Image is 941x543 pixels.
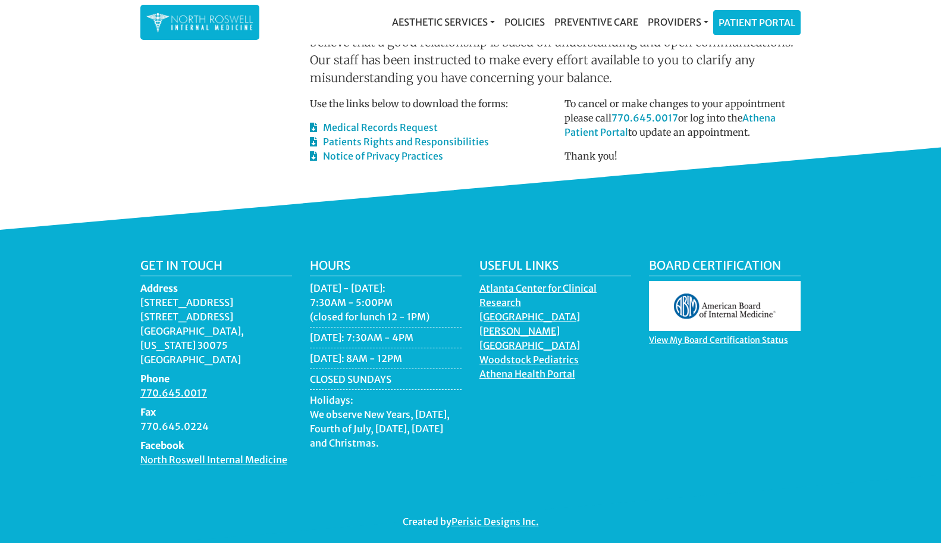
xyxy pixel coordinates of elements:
[140,295,292,367] dd: [STREET_ADDRESS] [STREET_ADDRESS] [GEOGRAPHIC_DATA], [US_STATE] 30075 [GEOGRAPHIC_DATA]
[310,150,443,162] a: Notice of Privacy Practices
[140,454,287,469] a: North Roswell Internal Medicine
[564,96,801,139] p: To cancel or make changes to your appointment please call or log into the to update an appointment.
[479,368,575,383] a: Athena Health Portal
[564,149,801,163] p: Thank you!
[714,11,800,35] a: Patient Portal
[479,339,580,354] a: [GEOGRAPHIC_DATA]
[649,258,801,276] h5: Board Certification
[479,311,580,340] a: [GEOGRAPHIC_DATA][PERSON_NAME]
[643,10,713,34] a: Providers
[310,330,462,348] li: [DATE]: 7:30AM - 4PM
[550,10,643,34] a: Preventive Care
[564,112,776,138] a: Athena Patient Portal
[611,112,678,124] a: 770.645.0017
[479,282,597,311] a: Atlanta Center for Clinical Research
[310,281,462,327] li: [DATE] - [DATE]: 7:30AM - 5:00PM (closed for lunch 12 - 1PM)
[649,335,788,348] a: View My Board Certification Status
[387,10,500,34] a: Aesthetic Services
[146,11,253,34] img: North Roswell Internal Medicine
[310,372,462,390] li: CLOSED SUNDAYS
[140,281,292,295] dt: Address
[140,258,292,276] h5: Get in touch
[140,419,292,433] dd: 770.645.0224
[451,516,539,530] a: Perisic Designs Inc.
[310,351,462,369] li: [DATE]: 8AM - 12PM
[500,10,550,34] a: Policies
[479,354,579,369] a: Woodstock Pediatrics
[140,438,292,453] dt: Facebook
[310,393,462,453] li: Holidays: We observe New Years, [DATE], Fourth of July, [DATE], [DATE] and Christmas.
[140,514,801,529] p: Created by
[310,96,547,111] p: Use the links below to download the forms:
[140,372,292,386] dt: Phone
[310,136,489,148] a: Patients Rights and Responsibilities
[310,121,438,133] a: Medical Records Request
[649,281,801,331] img: aboim_logo.gif
[140,387,207,402] a: 770.645.0017
[479,258,631,276] h5: Useful Links
[140,405,292,419] dt: Fax
[310,258,462,276] h5: Hours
